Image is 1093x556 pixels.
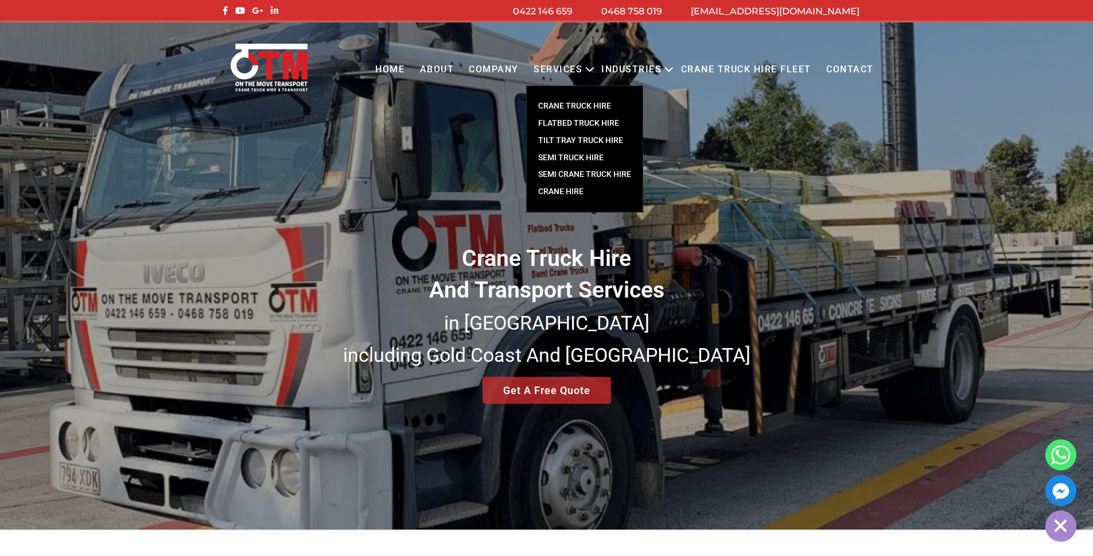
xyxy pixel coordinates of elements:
a: 0468 758 019 [601,6,662,17]
a: Services [526,54,590,86]
a: CRANE TRUCK HIRE [527,98,643,115]
a: Crane Truck Hire Fleet [673,54,818,86]
a: Get A Free Quote [483,377,611,404]
a: Facebook_Messenger [1045,475,1076,506]
a: SEMI TRUCK HIRE [527,149,643,167]
a: FLATBED TRUCK HIRE [527,115,643,132]
a: 0422 146 659 [513,6,573,17]
a: Industries [594,54,669,86]
a: Contact [819,54,881,86]
a: Home [368,54,412,86]
a: SEMI CRANE TRUCK HIRE [527,166,643,183]
a: TILT TRAY TRUCK HIRE [527,132,643,149]
a: Crane Hire [527,183,643,200]
a: About [412,54,461,86]
a: COMPANY [461,54,526,86]
a: [EMAIL_ADDRESS][DOMAIN_NAME] [691,6,859,17]
a: Whatsapp [1045,439,1076,470]
small: in [GEOGRAPHIC_DATA] including Gold Coast And [GEOGRAPHIC_DATA] [343,311,750,366]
